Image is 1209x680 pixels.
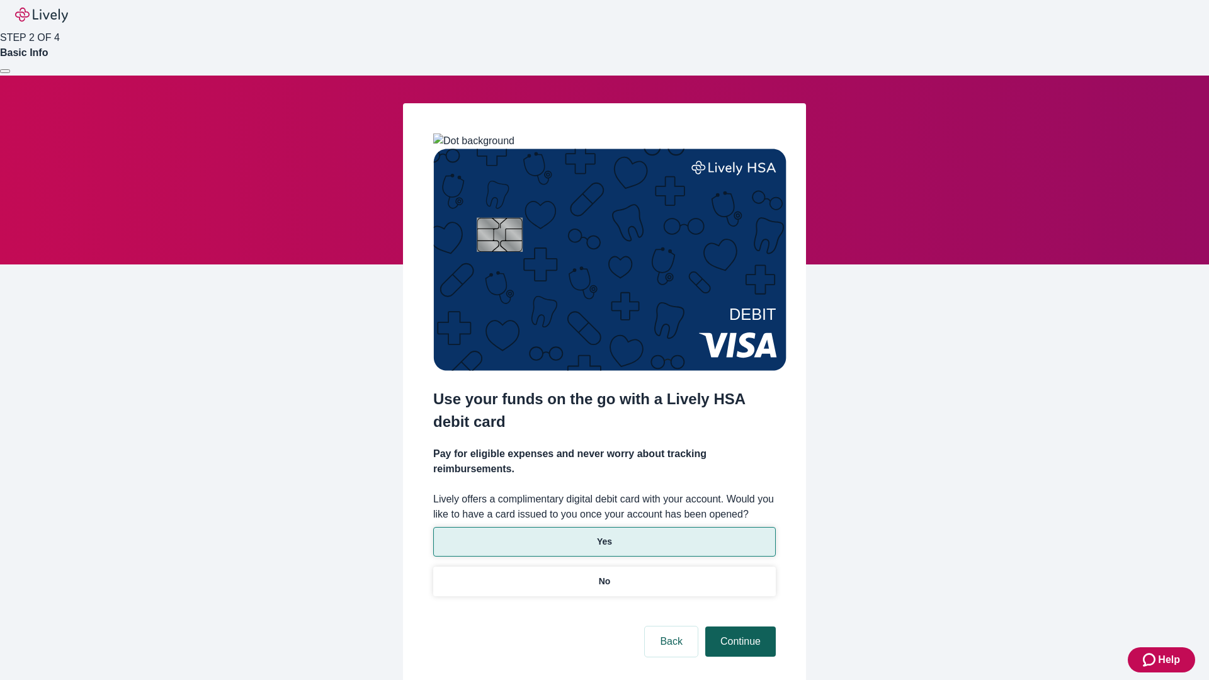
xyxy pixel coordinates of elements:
[433,149,786,371] img: Debit card
[599,575,611,588] p: No
[433,388,776,433] h2: Use your funds on the go with a Lively HSA debit card
[597,535,612,548] p: Yes
[433,133,514,149] img: Dot background
[645,626,698,657] button: Back
[433,567,776,596] button: No
[433,492,776,522] label: Lively offers a complimentary digital debit card with your account. Would you like to have a card...
[433,527,776,557] button: Yes
[1158,652,1180,667] span: Help
[15,8,68,23] img: Lively
[1143,652,1158,667] svg: Zendesk support icon
[433,446,776,477] h4: Pay for eligible expenses and never worry about tracking reimbursements.
[1128,647,1195,672] button: Zendesk support iconHelp
[705,626,776,657] button: Continue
